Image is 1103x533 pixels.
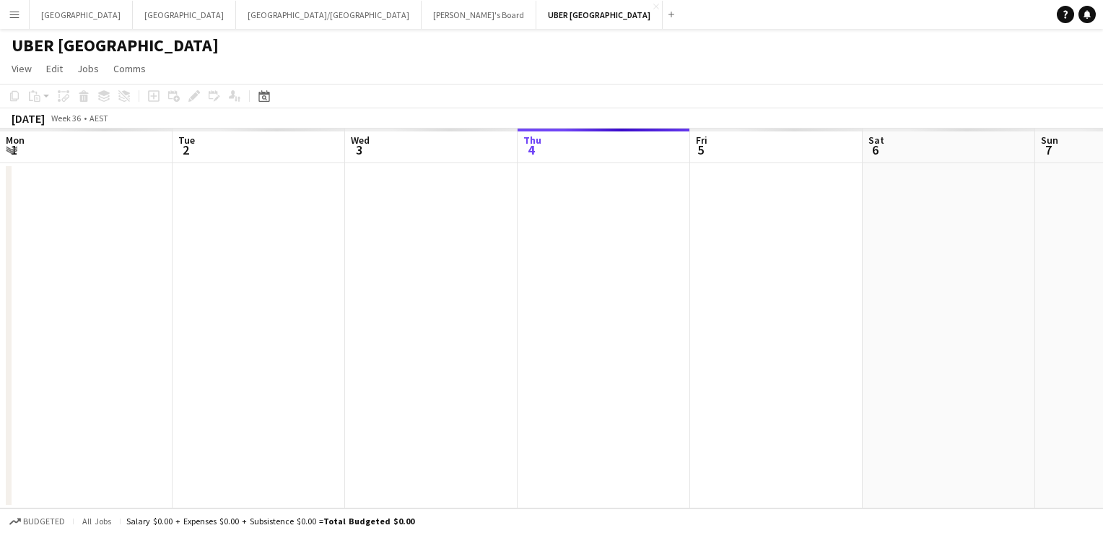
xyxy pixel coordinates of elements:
[90,113,108,123] div: AEST
[323,516,414,526] span: Total Budgeted $0.00
[6,59,38,78] a: View
[71,59,105,78] a: Jobs
[126,516,414,526] div: Salary $0.00 + Expenses $0.00 + Subsistence $0.00 =
[868,134,884,147] span: Sat
[1039,142,1058,158] span: 7
[236,1,422,29] button: [GEOGRAPHIC_DATA]/[GEOGRAPHIC_DATA]
[351,134,370,147] span: Wed
[4,142,25,158] span: 1
[12,35,219,56] h1: UBER [GEOGRAPHIC_DATA]
[23,516,65,526] span: Budgeted
[133,1,236,29] button: [GEOGRAPHIC_DATA]
[7,513,67,529] button: Budgeted
[40,59,69,78] a: Edit
[108,59,152,78] a: Comms
[6,134,25,147] span: Mon
[694,142,707,158] span: 5
[79,516,114,526] span: All jobs
[422,1,536,29] button: [PERSON_NAME]'s Board
[48,113,84,123] span: Week 36
[1041,134,1058,147] span: Sun
[349,142,370,158] span: 3
[12,111,45,126] div: [DATE]
[30,1,133,29] button: [GEOGRAPHIC_DATA]
[696,134,707,147] span: Fri
[536,1,663,29] button: UBER [GEOGRAPHIC_DATA]
[178,134,195,147] span: Tue
[523,134,541,147] span: Thu
[77,62,99,75] span: Jobs
[46,62,63,75] span: Edit
[176,142,195,158] span: 2
[113,62,146,75] span: Comms
[866,142,884,158] span: 6
[521,142,541,158] span: 4
[12,62,32,75] span: View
